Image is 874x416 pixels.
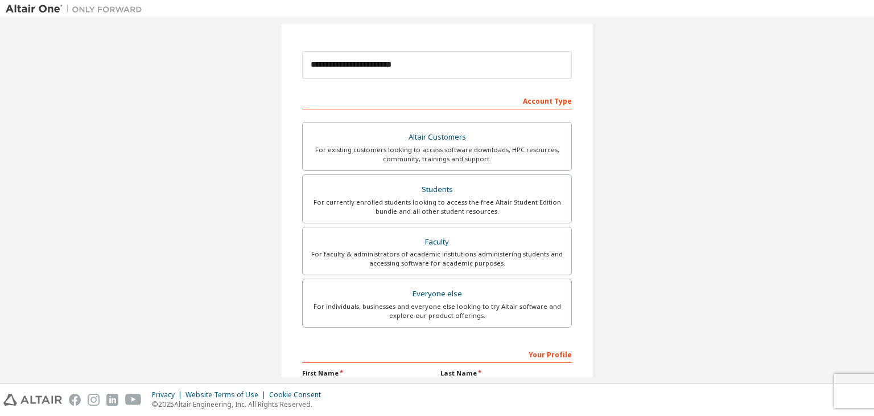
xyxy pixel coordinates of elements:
[125,394,142,406] img: youtube.svg
[106,394,118,406] img: linkedin.svg
[69,394,81,406] img: facebook.svg
[6,3,148,15] img: Altair One
[302,345,572,363] div: Your Profile
[302,91,572,109] div: Account Type
[302,369,434,378] label: First Name
[269,390,328,399] div: Cookie Consent
[185,390,269,399] div: Website Terms of Use
[310,286,564,302] div: Everyone else
[310,145,564,164] div: For existing customers looking to access software downloads, HPC resources, community, trainings ...
[152,399,328,409] p: © 2025 Altair Engineering, Inc. All Rights Reserved.
[440,369,572,378] label: Last Name
[88,394,100,406] img: instagram.svg
[310,198,564,216] div: For currently enrolled students looking to access the free Altair Student Edition bundle and all ...
[310,302,564,320] div: For individuals, businesses and everyone else looking to try Altair software and explore our prod...
[310,129,564,145] div: Altair Customers
[310,234,564,250] div: Faculty
[3,394,62,406] img: altair_logo.svg
[152,390,185,399] div: Privacy
[310,182,564,198] div: Students
[310,250,564,268] div: For faculty & administrators of academic institutions administering students and accessing softwa...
